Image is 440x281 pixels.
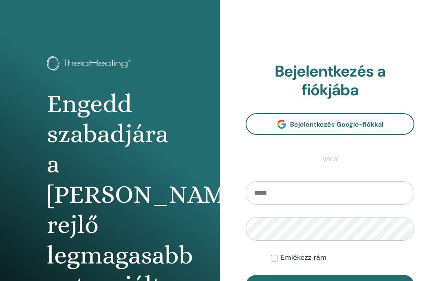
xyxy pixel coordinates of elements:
font: Bejelentkezés Google-fiókkal [290,120,383,129]
a: Bejelentkezés Google-fiókkal [246,113,414,135]
font: Emlékezz rám [281,254,326,261]
font: Bejelentkezés a fiókjába [275,61,386,100]
div: Határozatlan ideig maradjak hitelesítve, vagy amíg manuálisan ki nem jelentkezem [271,253,414,263]
font: vagy [322,155,338,163]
